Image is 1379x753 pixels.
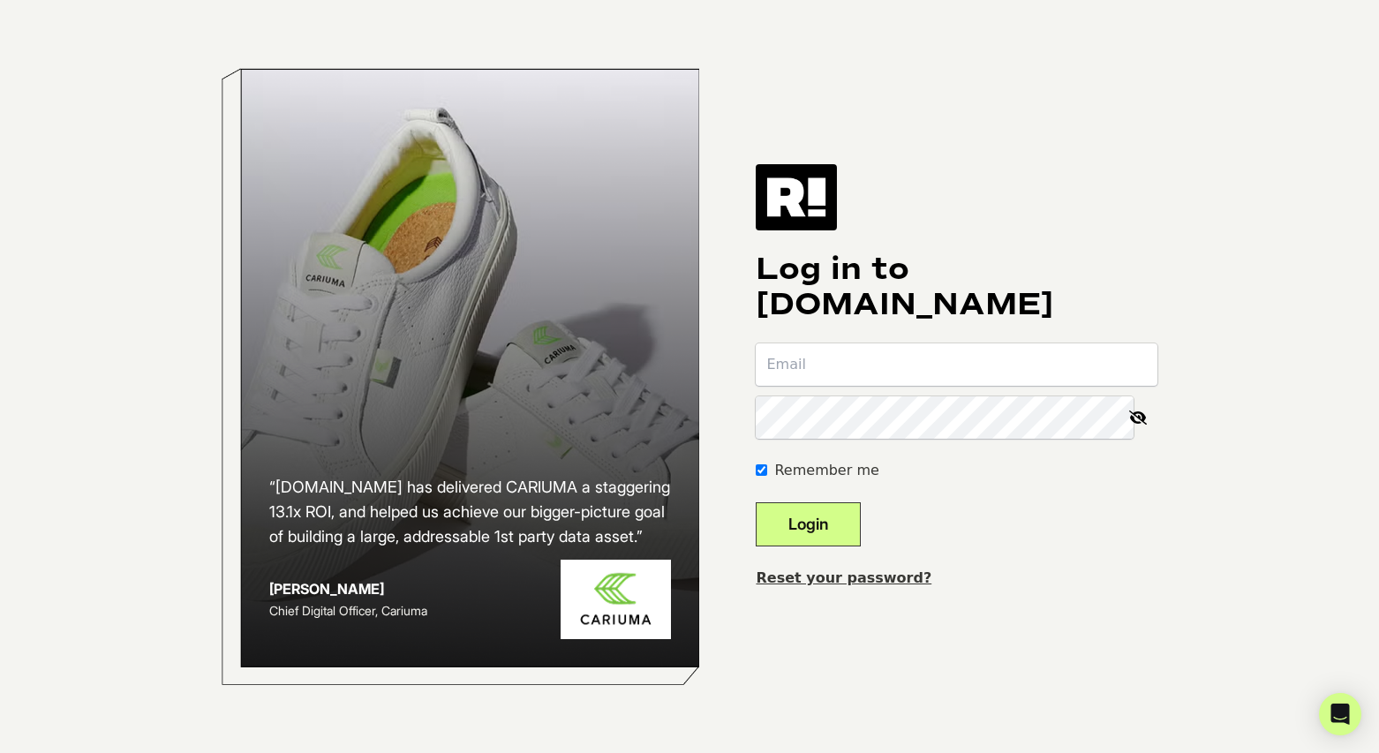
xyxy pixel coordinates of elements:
h1: Log in to [DOMAIN_NAME] [756,252,1157,322]
img: Retention.com [756,164,837,230]
span: Chief Digital Officer, Cariuma [269,603,427,618]
h2: “[DOMAIN_NAME] has delivered CARIUMA a staggering 13.1x ROI, and helped us achieve our bigger-pic... [269,475,672,549]
a: Reset your password? [756,569,931,586]
button: Login [756,502,861,546]
label: Remember me [774,460,878,481]
div: Open Intercom Messenger [1319,693,1361,735]
strong: [PERSON_NAME] [269,580,384,598]
input: Email [756,343,1157,386]
img: Cariuma [561,560,671,640]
